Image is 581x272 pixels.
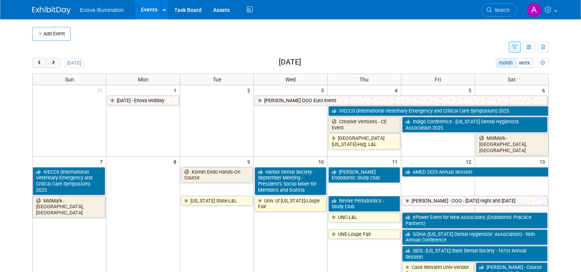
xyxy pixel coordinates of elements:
[328,212,400,222] a: UNC-L&L
[33,196,105,218] a: MidMark - [GEOGRAPHIC_DATA], [GEOGRAPHIC_DATA]
[328,229,400,239] a: UNE-Loupe Fair
[173,157,180,166] span: 8
[32,58,46,68] button: prev
[492,7,510,13] span: Search
[476,133,548,155] a: MidMark - [GEOGRAPHIC_DATA], [GEOGRAPHIC_DATA]
[181,167,253,183] a: Komet Endo Hands-On Course
[541,85,548,95] span: 6
[391,157,401,166] span: 11
[285,76,296,83] span: Wed
[33,167,105,195] a: IVECCS (International Veterinary Emergency and Critical Care Symposium) 2025
[318,157,327,166] span: 10
[32,7,71,14] img: ExhibitDay
[138,76,149,83] span: Mon
[46,58,60,68] button: next
[465,157,475,166] span: 12
[508,76,516,83] span: Sat
[96,85,106,95] span: 31
[173,85,180,95] span: 1
[255,196,326,212] a: Univ. of [US_STATE]-Loupe Fair
[496,58,516,68] button: month
[255,167,326,195] a: Harbor Dental Society - September Meeting - President’s Social Mixer for Members and Guests
[320,85,327,95] span: 3
[482,3,517,17] a: Search
[402,196,548,206] a: [PERSON_NAME] - OOO - [DATE] night and [DATE]
[402,117,548,133] a: Indigo Conference - [US_STATE] Dental Hygienists Association 2025
[516,58,533,68] button: week
[359,76,369,83] span: Thu
[247,85,253,95] span: 2
[181,196,253,206] a: [US_STATE] State-L&L
[328,196,400,212] a: Revive Periodontics - Study Club
[394,85,401,95] span: 4
[328,167,400,183] a: [PERSON_NAME] Endodontic Study Club
[527,3,541,17] img: Andrea Miller
[539,157,548,166] span: 13
[328,133,400,149] a: [GEOGRAPHIC_DATA][US_STATE]-Hyg. L&L
[64,58,84,68] button: [DATE]
[328,117,400,133] a: Creative Ventures - CE Event
[107,96,179,106] a: [DATE] - Enova Holiday
[80,7,124,13] span: Enova Illumination
[328,106,548,116] a: IVECCS (International Veterinary Emergency and Critical Care Symposium) 2025
[255,96,548,106] a: [PERSON_NAME] OOO Euro event
[468,85,475,95] span: 5
[435,76,441,83] span: Fri
[279,58,301,66] h2: [DATE]
[402,212,548,228] a: ePower Event for New Associates (Endodontic Practice Partners)
[537,58,549,68] button: myCustomButton
[99,157,106,166] span: 7
[540,61,545,66] i: Personalize Calendar
[32,27,71,41] button: Add Event
[402,246,548,262] a: ISDS - [US_STATE] State Dental Society - 161st Annual Session
[65,76,74,83] span: Sun
[402,229,548,245] a: GDHA ([US_STATE] Dental Hygienists’ Association) - 96th Annual Conference
[247,157,253,166] span: 9
[213,76,221,83] span: Tue
[402,167,548,177] a: AMED 2025 Annual Session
